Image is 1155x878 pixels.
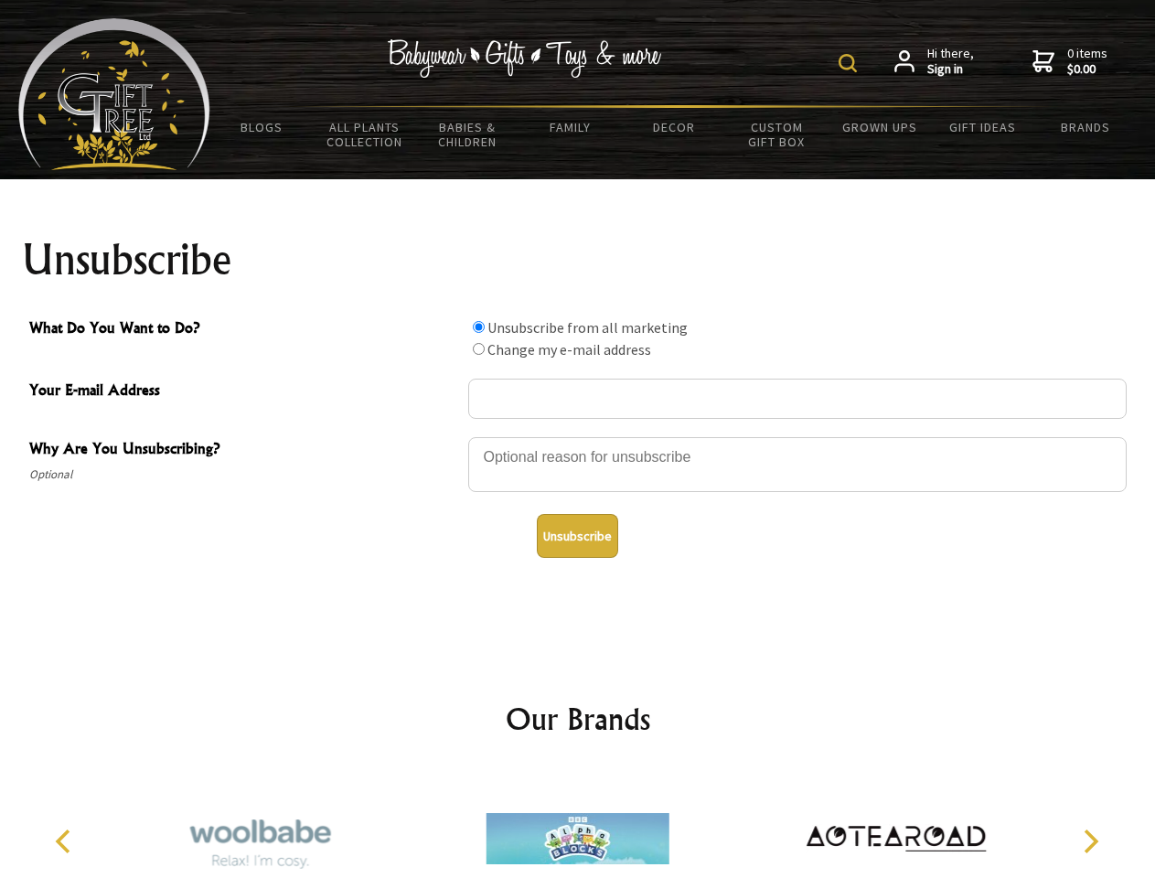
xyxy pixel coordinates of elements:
[29,437,459,464] span: Why Are You Unsubscribing?
[46,821,86,862] button: Previous
[1034,108,1138,146] a: Brands
[314,108,417,161] a: All Plants Collection
[487,318,688,337] label: Unsubscribe from all marketing
[519,108,623,146] a: Family
[1067,45,1107,78] span: 0 items
[473,343,485,355] input: What Do You Want to Do?
[622,108,725,146] a: Decor
[468,437,1127,492] textarea: Why Are You Unsubscribing?
[537,514,618,558] button: Unsubscribe
[1067,61,1107,78] strong: $0.00
[894,46,974,78] a: Hi there,Sign in
[29,464,459,486] span: Optional
[468,379,1127,419] input: Your E-mail Address
[927,46,974,78] span: Hi there,
[416,108,519,161] a: Babies & Children
[473,321,485,333] input: What Do You Want to Do?
[37,697,1119,741] h2: Our Brands
[29,379,459,405] span: Your E-mail Address
[931,108,1034,146] a: Gift Ideas
[1032,46,1107,78] a: 0 items$0.00
[22,238,1134,282] h1: Unsubscribe
[487,340,651,359] label: Change my e-mail address
[725,108,829,161] a: Custom Gift Box
[210,108,314,146] a: BLOGS
[839,54,857,72] img: product search
[828,108,931,146] a: Grown Ups
[29,316,459,343] span: What Do You Want to Do?
[18,18,210,170] img: Babyware - Gifts - Toys and more...
[927,61,974,78] strong: Sign in
[388,39,662,78] img: Babywear - Gifts - Toys & more
[1070,821,1110,862] button: Next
